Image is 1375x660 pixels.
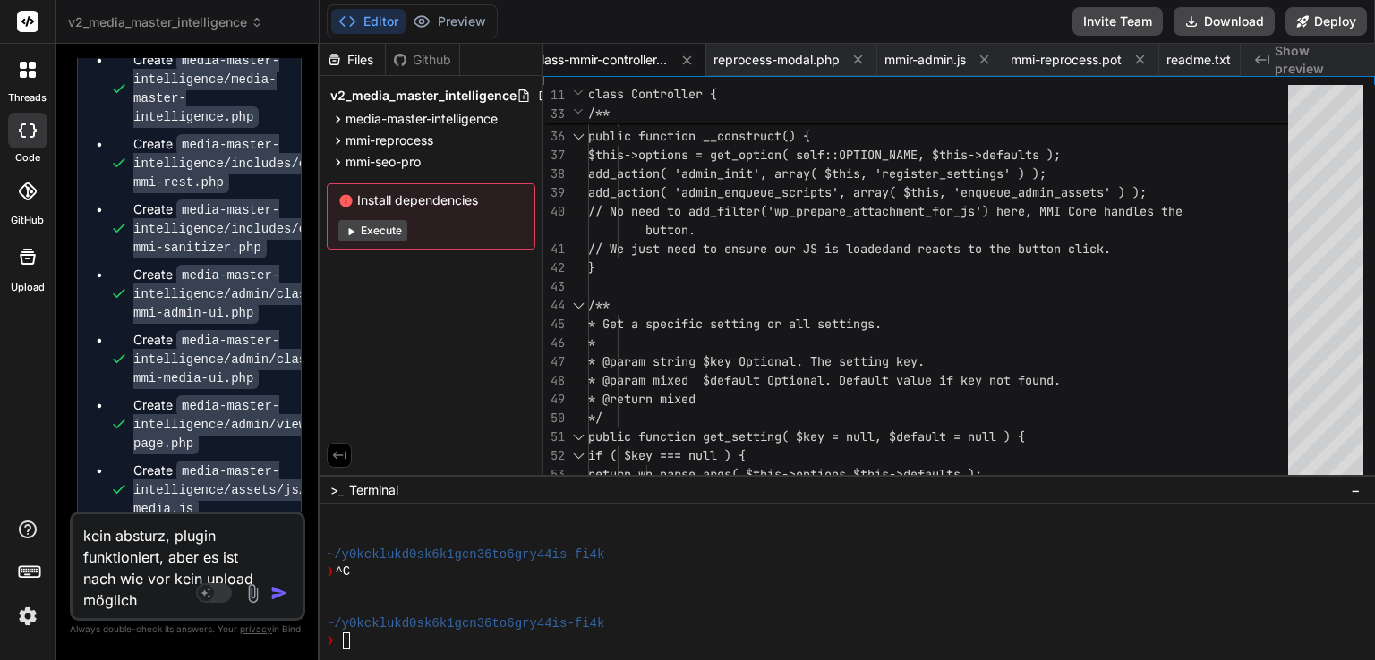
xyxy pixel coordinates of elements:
code: media-master-intelligence/includes/class-mmi-sanitizer.php [133,199,344,258]
span: Install dependencies [338,191,524,209]
span: 11 [543,86,565,105]
span: class Controller { [588,86,717,102]
span: ~/y0kcklukd0sk6k1gcn36to6gry44is-fi4k [327,615,605,632]
code: media-master-intelligence/assets/js/mmi-media.js [133,461,337,520]
span: and reacts to the button click. [889,241,1111,257]
code: media-master-intelligence/admin/views/upload-page.php [133,395,374,454]
label: Upload [11,280,45,295]
span: Show preview [1275,42,1361,78]
div: 51 [543,427,565,446]
div: Click to collapse the range. [567,127,590,146]
span: $this->options = get_option( self::OPTION_ [588,147,889,163]
div: Create [133,200,349,257]
span: hment_for_js') here, MMI Core handles the [889,203,1183,219]
span: v2_media_master_intelligence [68,13,263,31]
span: NAME, $this->defaults ); [889,147,1061,163]
div: 45 [543,315,565,334]
span: egister_settings' ) ); [889,165,1046,182]
span: ❯ [327,563,336,580]
span: ^C [335,563,350,580]
span: ( $this, 'enqueue_admin_assets' ) ); [889,184,1147,200]
div: 36 [543,127,565,146]
button: Invite Team [1072,7,1163,36]
div: 49 [543,390,565,409]
span: public function __construct() { [588,128,810,144]
div: 38 [543,165,565,183]
div: 53 [543,465,565,484]
div: 41 [543,240,565,258]
code: media-master-intelligence/admin/class-mmi-media-ui.php [133,330,321,389]
div: Create [133,266,327,322]
span: * @param mixed $default Optional. Default va [588,372,910,388]
span: ❯ [327,632,336,649]
span: add_action( 'admin_enqueue_scripts', array [588,184,889,200]
div: Create [133,135,349,191]
textarea: kein absturz, plugin funktioniert, aber es ist nach wie vor kein upload möglich [73,514,264,611]
div: Click to collapse the range. [567,446,590,465]
span: class-mmir-controller.php [534,51,669,69]
span: // We just need to ensure our JS is loaded [588,241,889,257]
span: ~/y0kcklukd0sk6k1gcn36to6gry44is-fi4k [327,546,605,563]
span: >_ [330,481,344,499]
code: media-master-intelligence/includes/class-mmi-rest.php [133,134,344,193]
span: v2_media_master_intelligence [330,87,517,105]
span: 33 [543,105,565,123]
div: 37 [543,146,565,165]
span: ault = null ) { [918,428,1025,444]
span: mmi-reprocess [346,131,433,149]
span: mmi-reprocess.pot [1011,51,1122,69]
span: y. [910,353,925,369]
div: 40 [543,202,565,221]
span: lue if key not found. [910,372,1061,388]
div: Click to collapse the range. [567,427,590,446]
div: 52 [543,446,565,465]
code: media-master-intelligence/admin/class-mmi-admin-ui.php [133,265,321,324]
span: privacy [240,623,272,634]
div: 46 [543,334,565,352]
div: Github [386,51,459,69]
span: * @param string $key Optional. The setting ke [588,353,910,369]
div: Create [133,461,342,518]
label: GitHub [11,213,44,228]
span: media-master-intelligence [346,110,498,128]
span: return wp_parse_args( $this->options, [588,466,853,482]
span: mmi-seo-pro [346,153,421,171]
button: Deploy [1285,7,1367,36]
span: mmir-admin.js [884,51,966,69]
span: Terminal [349,481,398,499]
span: add_action( 'admin_init', array( $this, 'r [588,165,889,182]
span: reprocess-modal.php [713,51,840,69]
div: 43 [543,277,565,296]
button: Editor [331,9,406,34]
label: threads [8,90,47,106]
span: public function get_setting( $key = null, $def [588,428,918,444]
span: } [588,259,595,275]
button: Preview [406,9,493,34]
span: * @return mixed [588,391,696,407]
div: Click to collapse the range. [567,296,590,315]
img: attachment [243,583,263,604]
div: 50 [543,409,565,427]
span: * Get a specific setting or all settings. [588,316,882,332]
button: Download [1174,7,1275,36]
button: Execute [338,220,407,241]
span: − [1351,481,1361,499]
button: − [1347,476,1364,504]
label: code [15,150,40,165]
span: if ( $key === null ) { [588,447,746,463]
div: 39 [543,183,565,202]
div: Create [133,396,380,453]
span: // No need to add_filter('wp_prepare_attac [588,203,889,219]
img: icon [270,584,288,602]
span: button. [645,222,696,238]
div: 42 [543,258,565,277]
div: 48 [543,371,565,390]
span: $this->defaults ); [853,466,982,482]
div: 47 [543,352,565,371]
code: media-master-intelligence/media-master-intelligence.php [133,50,279,128]
div: 44 [543,296,565,315]
p: Always double-check its answers. Your in Bind [70,621,305,638]
img: settings [13,601,43,631]
div: Create [133,51,283,126]
div: Create [133,331,327,387]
